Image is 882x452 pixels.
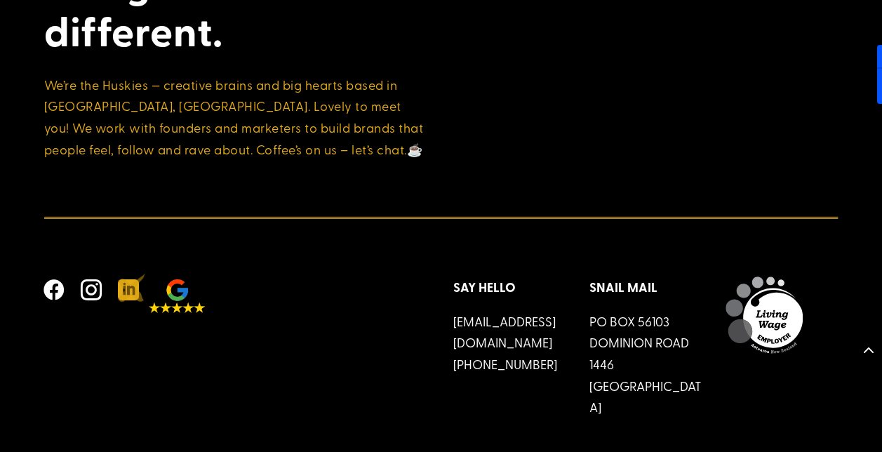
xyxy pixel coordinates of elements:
[453,278,515,296] strong: Say Hello
[149,279,205,313] img: 5 stars on google
[74,273,112,307] a: 
[112,273,149,307] a: 
[149,279,208,313] a: 5 stars on google
[453,355,556,373] a: [PHONE_NUMBER]
[589,311,702,418] p: PO Box 56103 Dominion Road 1446 [GEOGRAPHIC_DATA]
[453,312,555,352] a: [EMAIL_ADDRESS][DOMAIN_NAME]
[37,273,71,307] span: 
[37,273,74,307] a: 
[726,277,803,354] img: Husk is a Living Wage Employer
[74,273,108,307] span: 
[112,273,145,307] span: 
[589,278,657,296] strong: Snail Mail
[407,140,423,158] span: ☕️
[44,74,429,160] p: We’re the Huskies — creative brains and big hearts based in [GEOGRAPHIC_DATA], [GEOGRAPHIC_DATA]....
